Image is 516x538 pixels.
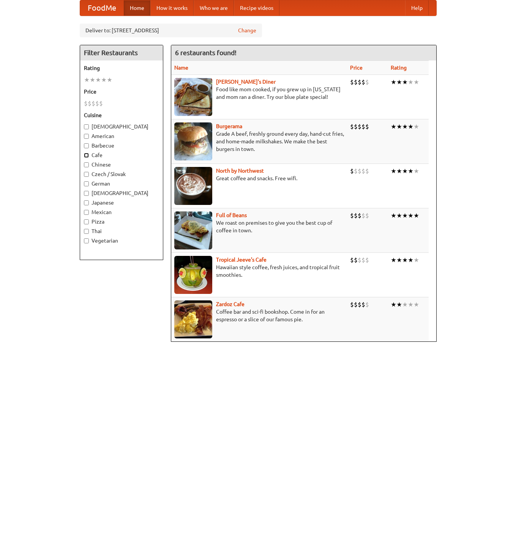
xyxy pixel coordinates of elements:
[396,122,402,131] li: ★
[174,130,344,153] p: Grade A beef, freshly ground every day, hand-cut fries, and home-made milkshakes. We make the bes...
[84,199,159,206] label: Japanese
[84,180,159,187] label: German
[216,123,242,129] a: Burgerama
[216,257,267,263] a: Tropical Jeeve's Cafe
[402,78,408,86] li: ★
[84,181,89,186] input: German
[354,211,358,220] li: $
[174,263,344,279] p: Hawaiian style coffee, fresh juices, and tropical fruit smoothies.
[107,76,112,84] li: ★
[174,219,344,234] p: We roast on premises to give you the best cup of coffee in town.
[396,300,402,309] li: ★
[396,211,402,220] li: ★
[413,256,419,264] li: ★
[361,300,365,309] li: $
[408,211,413,220] li: ★
[84,238,89,243] input: Vegetarian
[402,256,408,264] li: ★
[95,99,99,108] li: $
[238,27,256,34] a: Change
[361,167,365,175] li: $
[84,134,89,139] input: American
[88,99,92,108] li: $
[84,124,89,129] input: [DEMOGRAPHIC_DATA]
[413,122,419,131] li: ★
[80,0,124,16] a: FoodMe
[391,211,396,220] li: ★
[402,300,408,309] li: ★
[354,256,358,264] li: $
[350,256,354,264] li: $
[365,167,369,175] li: $
[174,211,212,249] img: beans.jpg
[84,218,159,225] label: Pizza
[174,122,212,160] img: burgerama.jpg
[84,189,159,197] label: [DEMOGRAPHIC_DATA]
[365,211,369,220] li: $
[402,122,408,131] li: ★
[354,167,358,175] li: $
[80,45,163,60] h4: Filter Restaurants
[84,64,159,72] h5: Rating
[358,167,361,175] li: $
[84,229,89,234] input: Thai
[358,300,361,309] li: $
[84,143,89,148] input: Barbecue
[216,168,264,174] a: North by Northwest
[84,170,159,178] label: Czech / Slovak
[84,151,159,159] label: Cafe
[84,111,159,119] h5: Cuisine
[413,167,419,175] li: ★
[84,191,89,196] input: [DEMOGRAPHIC_DATA]
[150,0,194,16] a: How it works
[101,76,107,84] li: ★
[391,167,396,175] li: ★
[84,153,89,158] input: Cafe
[354,78,358,86] li: $
[174,256,212,294] img: jeeves.jpg
[361,78,365,86] li: $
[84,172,89,177] input: Czech / Slovak
[174,78,212,116] img: sallys.jpg
[84,88,159,95] h5: Price
[396,256,402,264] li: ★
[396,78,402,86] li: ★
[84,210,89,215] input: Mexican
[350,65,363,71] a: Price
[84,237,159,244] label: Vegetarian
[361,122,365,131] li: $
[408,256,413,264] li: ★
[413,300,419,309] li: ★
[350,211,354,220] li: $
[124,0,150,16] a: Home
[216,79,276,85] b: [PERSON_NAME]'s Diner
[358,78,361,86] li: $
[413,211,419,220] li: ★
[216,301,245,307] a: Zardoz Cafe
[84,227,159,235] label: Thai
[95,76,101,84] li: ★
[391,122,396,131] li: ★
[84,162,89,167] input: Chinese
[216,212,247,218] b: Full of Beans
[84,142,159,149] label: Barbecue
[402,167,408,175] li: ★
[358,211,361,220] li: $
[175,49,237,56] ng-pluralize: 6 restaurants found!
[361,211,365,220] li: $
[354,122,358,131] li: $
[84,99,88,108] li: $
[358,122,361,131] li: $
[408,300,413,309] li: ★
[365,300,369,309] li: $
[174,65,188,71] a: Name
[84,219,89,224] input: Pizza
[350,78,354,86] li: $
[365,122,369,131] li: $
[174,86,344,101] p: Food like mom cooked, if you grew up in [US_STATE] and mom ran a diner. Try our blue plate special!
[174,167,212,205] img: north.jpg
[350,167,354,175] li: $
[350,122,354,131] li: $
